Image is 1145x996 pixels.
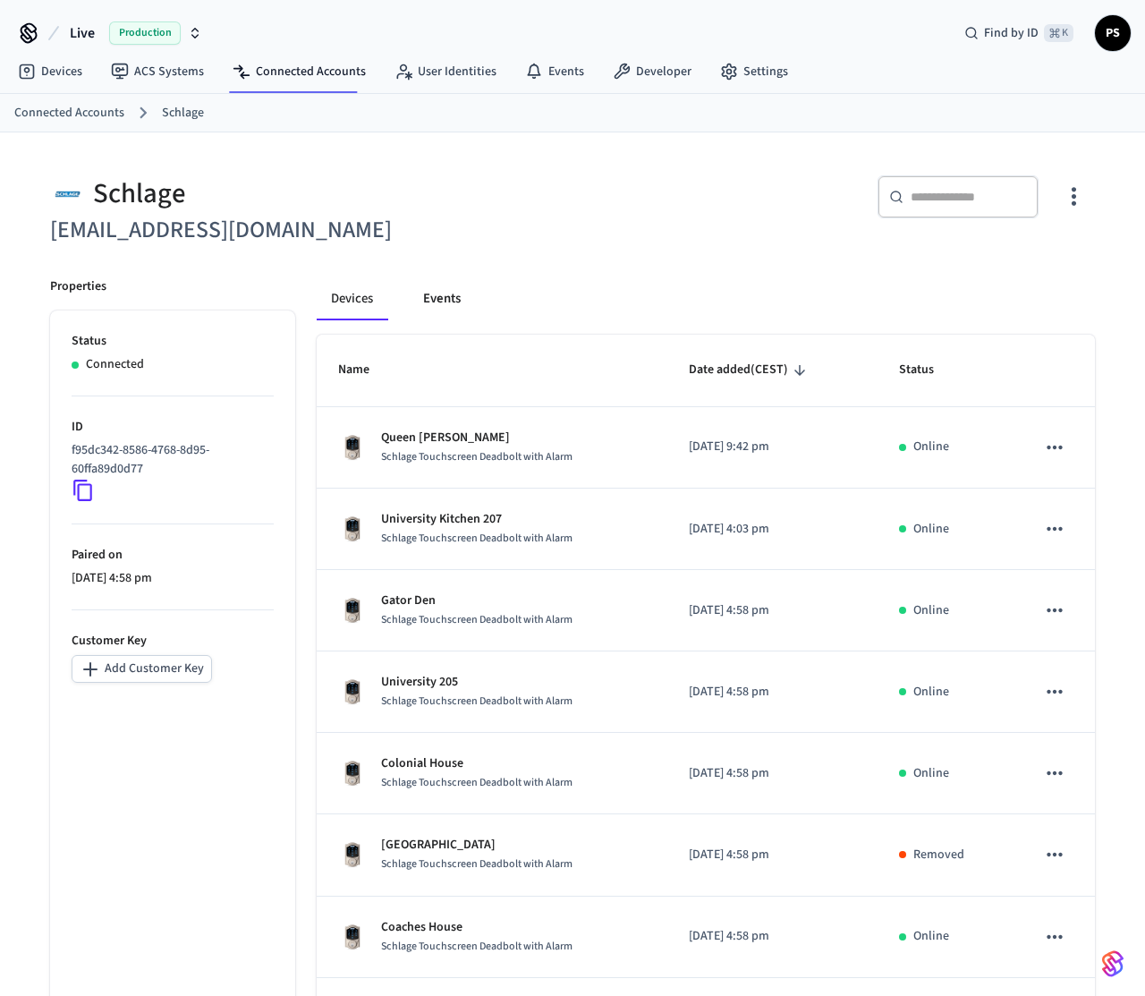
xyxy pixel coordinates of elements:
[109,21,181,45] span: Production
[381,612,572,627] span: Schlage Touchscreen Deadbolt with Alarm
[1102,949,1124,978] img: SeamLogoGradient.69752ec5.svg
[409,277,475,320] button: Events
[984,24,1039,42] span: Find by ID
[913,846,964,864] p: Removed
[689,356,811,384] span: Date added(CEST)
[72,418,274,437] p: ID
[899,356,957,384] span: Status
[338,356,393,384] span: Name
[598,55,706,88] a: Developer
[338,596,367,625] img: Schlage Sense Smart Deadbolt with Camelot Trim, Front
[50,175,562,212] div: Schlage
[338,515,367,543] img: Schlage Sense Smart Deadbolt with Camelot Trim, Front
[381,939,572,954] span: Schlage Touchscreen Deadbolt with Alarm
[913,764,949,783] p: Online
[97,55,218,88] a: ACS Systems
[72,632,274,651] p: Customer Key
[86,355,144,374] p: Connected
[14,104,124,123] a: Connected Accounts
[381,775,572,790] span: Schlage Touchscreen Deadbolt with Alarm
[4,55,97,88] a: Devices
[381,531,572,546] span: Schlage Touchscreen Deadbolt with Alarm
[72,332,274,351] p: Status
[338,759,367,787] img: Schlage Sense Smart Deadbolt with Camelot Trim, Front
[381,918,572,937] p: Coaches House
[50,277,106,296] p: Properties
[913,438,949,456] p: Online
[317,277,1095,320] div: connected account tabs
[706,55,802,88] a: Settings
[381,694,572,709] span: Schlage Touchscreen Deadbolt with Alarm
[381,510,572,529] p: University Kitchen 207
[913,601,949,620] p: Online
[1044,24,1073,42] span: ⌘ K
[162,104,204,123] a: Schlage
[338,923,367,951] img: Schlage Sense Smart Deadbolt with Camelot Trim, Front
[380,55,511,88] a: User Identities
[689,846,855,864] p: [DATE] 4:58 pm
[913,683,949,702] p: Online
[50,175,86,212] img: Schlage Logo, Square
[70,22,95,44] span: Live
[381,673,572,692] p: University 205
[338,433,367,462] img: Schlage Sense Smart Deadbolt with Camelot Trim, Front
[511,55,598,88] a: Events
[381,592,572,610] p: Gator Den
[381,856,572,872] span: Schlage Touchscreen Deadbolt with Alarm
[689,520,855,539] p: [DATE] 4:03 pm
[381,754,572,773] p: Colonial House
[50,212,562,249] h6: [EMAIL_ADDRESS][DOMAIN_NAME]
[338,840,367,869] img: Schlage Sense Smart Deadbolt with Camelot Trim, Front
[381,429,572,447] p: Queen [PERSON_NAME]
[218,55,380,88] a: Connected Accounts
[1095,15,1131,51] button: PS
[689,927,855,946] p: [DATE] 4:58 pm
[72,569,274,588] p: [DATE] 4:58 pm
[72,441,267,479] p: f95dc342-8586-4768-8d95-60ffa89d0d77
[338,677,367,706] img: Schlage Sense Smart Deadbolt with Camelot Trim, Front
[72,655,212,683] button: Add Customer Key
[689,601,855,620] p: [DATE] 4:58 pm
[1097,17,1129,49] span: PS
[689,683,855,702] p: [DATE] 4:58 pm
[317,277,387,320] button: Devices
[913,927,949,946] p: Online
[950,17,1088,49] div: Find by ID⌘ K
[72,546,274,565] p: Paired on
[689,438,855,456] p: [DATE] 9:42 pm
[381,836,572,855] p: [GEOGRAPHIC_DATA]
[689,764,855,783] p: [DATE] 4:58 pm
[913,520,949,539] p: Online
[381,449,572,464] span: Schlage Touchscreen Deadbolt with Alarm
